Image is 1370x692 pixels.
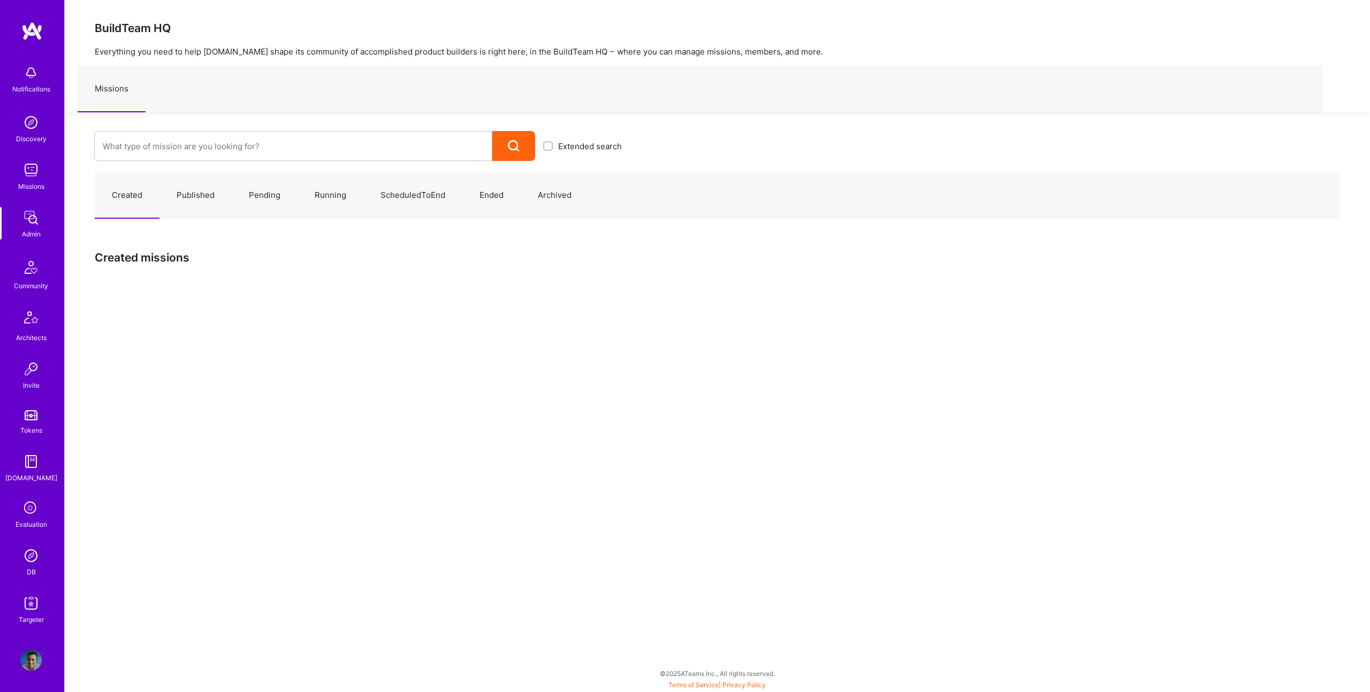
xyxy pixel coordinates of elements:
[16,332,47,343] div: Architects
[12,83,50,95] div: Notifications
[19,614,44,625] div: Targeter
[20,62,42,83] img: bell
[21,21,43,41] img: logo
[521,172,589,219] a: Archived
[27,566,36,578] div: DB
[558,141,622,152] span: Extended search
[363,172,462,219] a: ScheduledToEnd
[20,593,42,614] img: Skill Targeter
[16,133,47,144] div: Discovery
[22,228,41,240] div: Admin
[95,21,1340,35] h3: BuildTeam HQ
[95,251,1340,264] h3: Created missions
[23,380,40,391] div: Invite
[722,681,766,689] a: Privacy Policy
[20,425,42,436] div: Tokens
[16,519,47,530] div: Evaluation
[14,280,48,291] div: Community
[462,172,521,219] a: Ended
[25,410,37,420] img: tokens
[508,140,520,152] i: icon Search
[20,358,42,380] img: Invite
[20,649,42,671] img: User Avatar
[5,472,57,483] div: [DOMAIN_NAME]
[298,172,363,219] a: Running
[78,66,146,112] a: Missions
[20,159,42,181] img: teamwork
[159,172,232,219] a: Published
[18,255,44,280] img: Community
[18,306,44,332] img: Architects
[20,207,42,228] img: admin teamwork
[20,451,42,472] img: guide book
[232,172,298,219] a: Pending
[95,46,1340,57] p: Everything you need to help [DOMAIN_NAME] shape its community of accomplished product builders is...
[20,545,42,566] img: Admin Search
[18,649,44,671] a: User Avatar
[668,681,766,689] span: |
[20,112,42,133] img: discovery
[103,133,484,160] input: What type of mission are you looking for?
[18,181,44,192] div: Missions
[95,172,159,219] a: Created
[64,660,1370,687] div: © 2025 ATeams Inc., All rights reserved.
[668,681,719,689] a: Terms of Service
[21,498,41,519] i: icon SelectionTeam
